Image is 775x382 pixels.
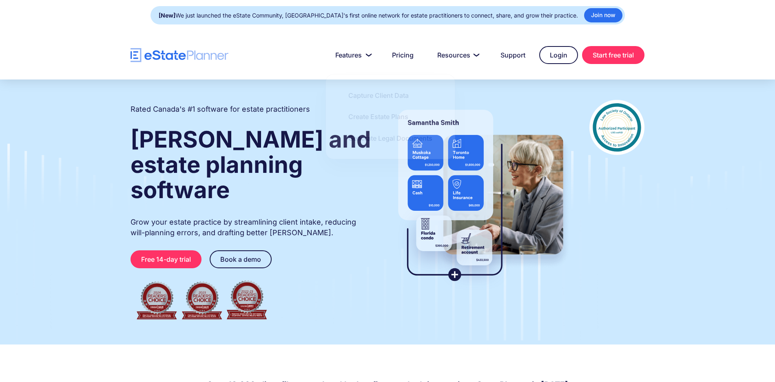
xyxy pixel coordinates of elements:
a: Start free trial [582,46,644,64]
a: Resources [427,47,487,63]
a: Join now [584,8,622,22]
a: Book a demo [210,250,272,268]
img: estate planner showing wills to their clients, using eState Planner, a leading estate planning so... [388,100,573,291]
a: Create Estate Plans [338,108,418,125]
a: Features [325,47,378,63]
a: Login [539,46,578,64]
a: Pricing [382,47,423,63]
a: Support [491,47,535,63]
div: We just launched the eState Community, [GEOGRAPHIC_DATA]'s first online network for estate practi... [159,10,578,21]
strong: [PERSON_NAME] and estate planning software [131,126,371,204]
div: Create Estate Plans [348,112,408,121]
strong: [New] [159,12,175,19]
a: Free 14-day trial [131,250,201,268]
a: Generate Legal Documents [338,130,443,147]
p: Grow your estate practice by streamlining client intake, reducing will-planning errors, and draft... [131,217,372,238]
div: Capture Client Data [348,91,409,100]
div: Generate Legal Documents [348,134,432,143]
h2: Rated Canada's #1 software for estate practitioners [131,104,310,115]
a: home [131,48,228,62]
a: Capture Client Data [338,87,419,104]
